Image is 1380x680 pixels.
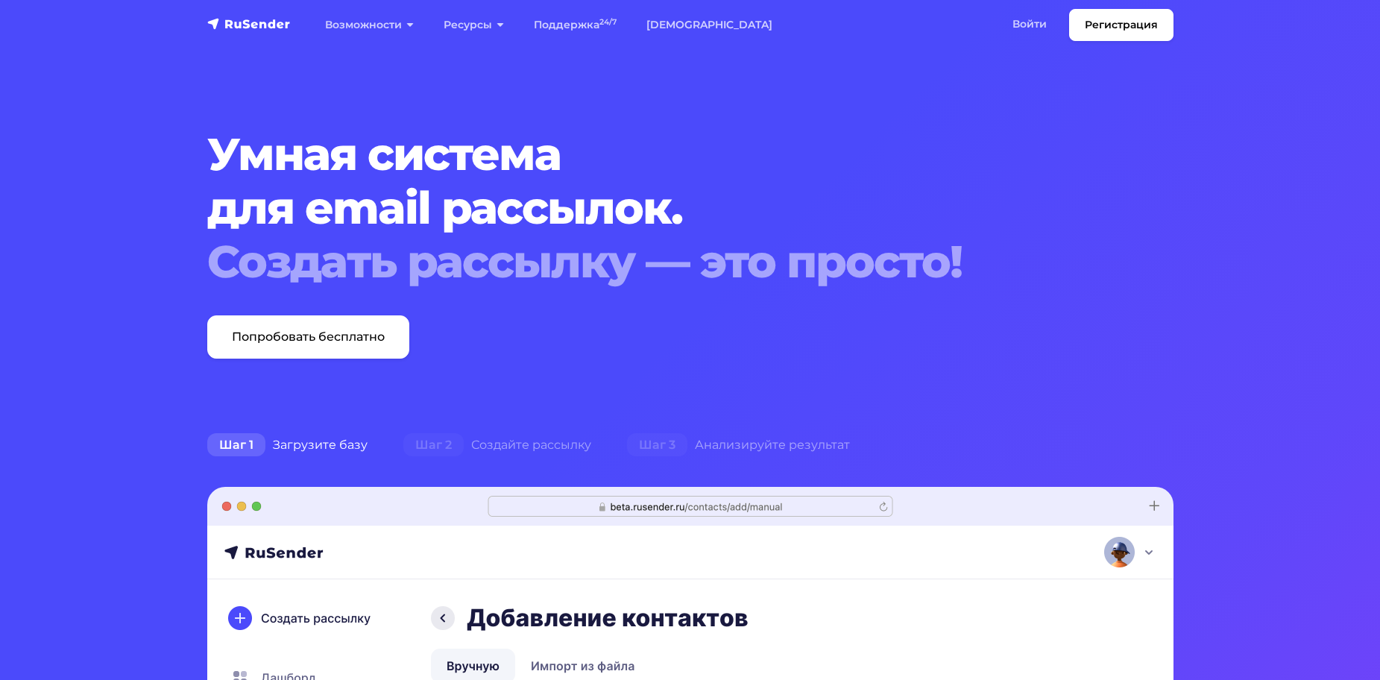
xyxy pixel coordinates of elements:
[207,16,291,31] img: RuSender
[207,315,409,359] a: Попробовать бесплатно
[207,127,1091,289] h1: Умная система для email рассылок.
[599,17,617,27] sup: 24/7
[207,235,1091,289] div: Создать рассылку — это просто!
[998,9,1062,40] a: Войти
[519,10,631,40] a: Поддержка24/7
[403,433,464,457] span: Шаг 2
[631,10,787,40] a: [DEMOGRAPHIC_DATA]
[310,10,429,40] a: Возможности
[385,430,609,460] div: Создайте рассылку
[627,433,687,457] span: Шаг 3
[1069,9,1173,41] a: Регистрация
[189,430,385,460] div: Загрузите базу
[207,433,265,457] span: Шаг 1
[429,10,519,40] a: Ресурсы
[609,430,868,460] div: Анализируйте результат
